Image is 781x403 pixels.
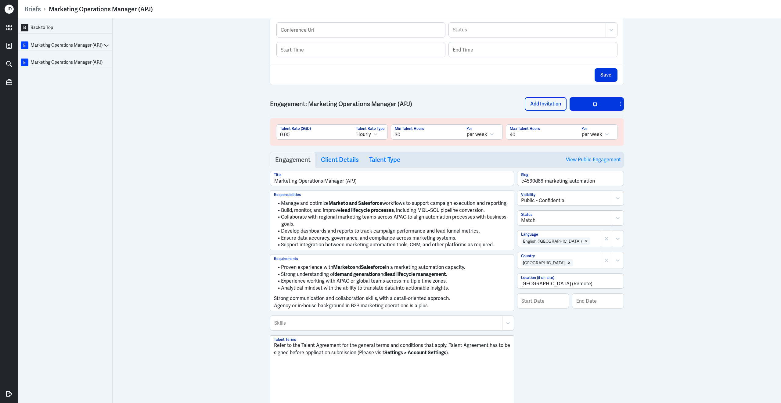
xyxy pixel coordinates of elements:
div: Remove Australia [566,259,573,266]
div: B [21,24,28,31]
li: Analytical mindset with the ability to translate data into actionable insights. [274,285,510,292]
li: Support integration between marketing automation tools, CRM, and other platforms as required. [274,241,510,248]
strong: Salesforce [361,264,385,270]
input: Min Talent Hours [391,125,463,139]
a: EMarketing Operations Manager (APJ) [21,59,110,66]
input: End Time [449,42,617,57]
a: View Public Engagement [566,152,621,167]
div: Remove English (UK) [583,237,590,245]
div: E [21,41,28,49]
li: Proven experience with and in a marketing automation capacity. [274,264,510,271]
p: › [41,5,49,13]
input: Max Talent Hours [506,125,578,139]
input: Conference Url [277,23,445,37]
li: Ensure data accuracy, governance, and compliance across marketing systems. [274,235,510,242]
strong: Marketo [333,264,353,270]
p: Agency or in-house background in B2B marketing operations is a plus. [274,302,510,309]
a: Briefs [24,5,41,13]
h3: Engagement: Marketing Operations Manager (APJ) [270,100,525,108]
input: Start Date [517,294,569,308]
button: Save Engagement [570,97,617,111]
input: Talent Rate (SGD) [276,125,353,139]
a: BBack to Top [18,21,112,34]
input: Start Time [277,42,445,57]
p: Strong communication and collaboration skills, with a detail-oriented approach. [274,295,510,302]
li: Develop dashboards and reports to track campaign performance and lead funnel metrics. [274,228,510,235]
input: Location (if on-site) [517,274,624,288]
div: E [21,59,28,66]
strong: Marketo and Salesforce [329,200,382,206]
button: Add Invitation [525,97,567,111]
div: English ([GEOGRAPHIC_DATA]) [521,237,583,245]
p: Refer to the Talent Agreement for the general terms and conditions that apply. Talent Agreement h... [274,342,510,356]
input: Title [270,171,514,186]
a: EMarketing Operations Manager (APJ) [21,41,103,49]
strong: lead lifecycle management [386,271,446,277]
input: Slug [517,171,624,186]
strong: Settings > Account Settings [384,349,446,356]
h3: Engagement [275,156,311,163]
button: Save [595,68,617,82]
div: Marketing Operations Manager (APJ) [49,5,153,13]
li: Collaborate with regional marketing teams across APAC to align automation processes with business... [274,214,510,227]
input: End Date [572,294,624,308]
li: Experience working with APAC or global teams across multiple time zones. [274,278,510,285]
strong: demand generation [334,271,378,277]
li: Strong understanding of and . [274,271,510,278]
li: Manage and optimize workflows to support campaign execution and reporting. [274,200,510,207]
div: J D [5,5,14,14]
div: [GEOGRAPHIC_DATA] [521,259,566,266]
h3: Client Details [321,156,359,163]
h3: Talent Type [369,156,400,163]
strong: lead lifecycle processes [341,207,394,213]
li: Build, monitor, and improve , including MQL–SQL pipeline conversion. [274,207,510,214]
